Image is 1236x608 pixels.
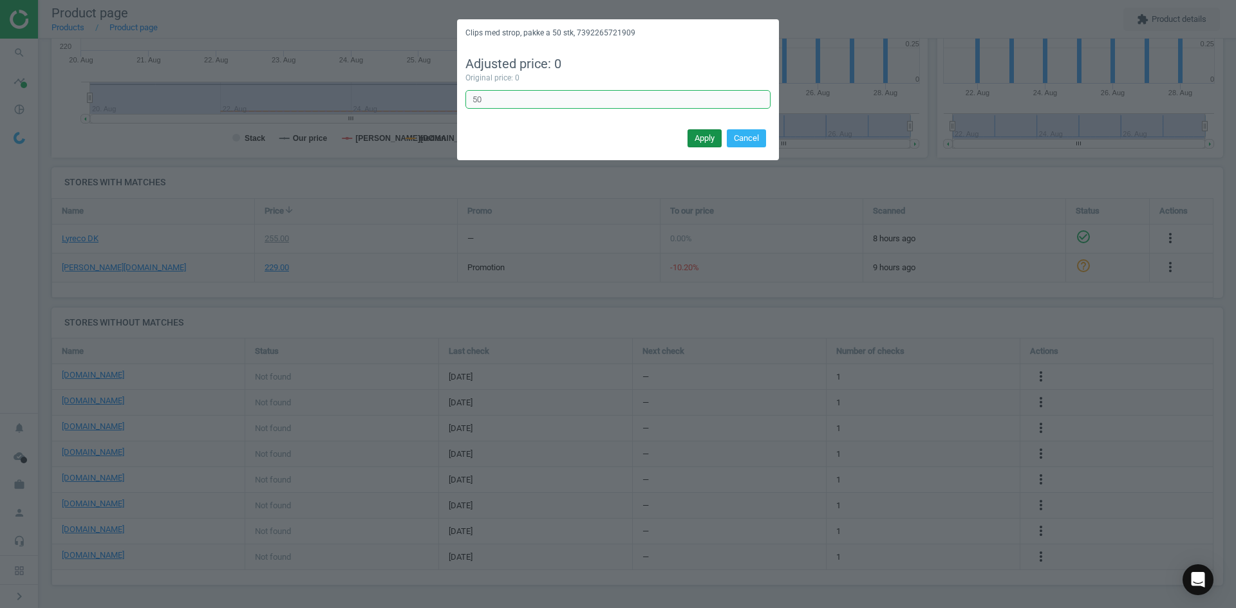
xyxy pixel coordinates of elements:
[465,28,635,39] h5: Clips med strop, pakke a 50 stk, 7392265721909
[727,129,766,147] button: Cancel
[688,129,722,147] button: Apply
[465,90,771,109] input: Enter correct coefficient
[465,55,771,73] div: Adjusted price: 0
[465,73,771,84] div: Original price: 0
[1183,564,1213,595] div: Open Intercom Messenger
